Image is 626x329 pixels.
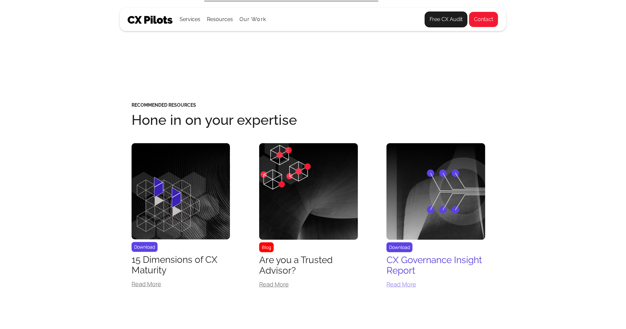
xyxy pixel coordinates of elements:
p: ‍ [132,45,494,53]
div: 15 Dimensions of CX Maturity [132,255,230,276]
h2: Hone in on your expertise [132,113,494,127]
div: Services [180,15,200,24]
a: Free CX Audit [425,12,467,27]
div: Read More [387,281,485,287]
div: CX Governance Insight Report [387,255,485,276]
p: ‍ [132,58,494,66]
div: Services [180,8,200,31]
a: DownloadCX Governance Insight ReportRead More [387,143,485,292]
p: ‍ [132,32,494,40]
div: Read More [132,281,230,287]
div: Read More [259,281,358,287]
a: BlogAre you a Trusted Advisor?Read More [259,143,358,292]
a: Download15 Dimensions of CX MaturityRead More [132,143,230,292]
div: Are you a Trusted Advisor? [259,255,358,276]
a: Our Work [239,16,266,22]
div: Download [387,242,413,252]
h5: Recommended Resources [132,103,494,107]
div: Resources [207,8,233,31]
a: Contact [469,12,498,27]
div: Blog [259,242,274,252]
div: Download [132,242,158,252]
figcaption: see the sources of data an AEC firm collected to house within their CX [PERSON_NAME] [204,7,422,16]
div: Resources [207,15,233,24]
